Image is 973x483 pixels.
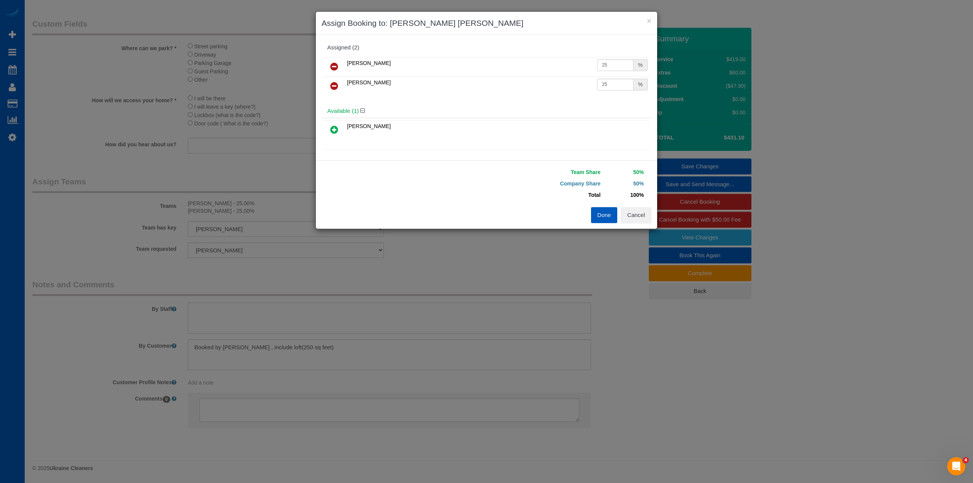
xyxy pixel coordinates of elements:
div: % [634,79,648,90]
button: Cancel [621,207,651,223]
iframe: Intercom live chat [947,457,965,475]
h3: Assign Booking to: [PERSON_NAME] [PERSON_NAME] [322,17,651,29]
div: % [634,59,648,71]
button: × [647,17,651,25]
td: Total [492,189,602,201]
td: 100% [602,189,646,201]
h4: Available (1) [327,108,646,114]
td: Team Share [492,166,602,178]
button: Done [591,207,618,223]
td: 50% [602,166,646,178]
span: [PERSON_NAME] [347,60,391,66]
span: [PERSON_NAME] [347,123,391,129]
td: Company Share [492,178,602,189]
td: 50% [602,178,646,189]
div: Assigned (2) [327,44,646,51]
span: 4 [963,457,969,463]
span: [PERSON_NAME] [347,79,391,86]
